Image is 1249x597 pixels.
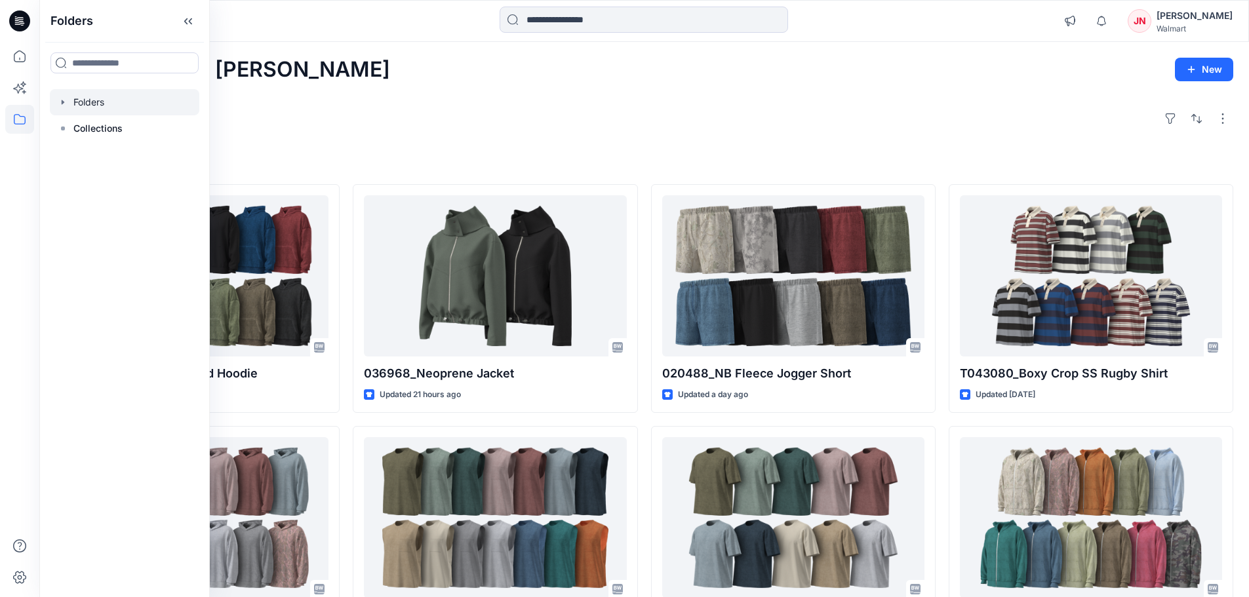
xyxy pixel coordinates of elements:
[55,155,1233,171] h4: Styles
[1175,58,1233,81] button: New
[662,195,924,357] a: 020488_NB Fleece Jogger Short
[1128,9,1151,33] div: JN
[976,388,1035,402] p: Updated [DATE]
[380,388,461,402] p: Updated 21 hours ago
[1157,8,1233,24] div: [PERSON_NAME]
[1157,24,1233,33] div: Walmart
[678,388,748,402] p: Updated a day ago
[662,364,924,383] p: 020488_NB Fleece Jogger Short
[960,195,1222,357] a: T043080_Boxy Crop SS Rugby Shirt
[55,58,390,82] h2: Welcome back, [PERSON_NAME]
[364,364,626,383] p: 036968_Neoprene Jacket
[73,121,123,136] p: Collections
[960,364,1222,383] p: T043080_Boxy Crop SS Rugby Shirt
[364,195,626,357] a: 036968_Neoprene Jacket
